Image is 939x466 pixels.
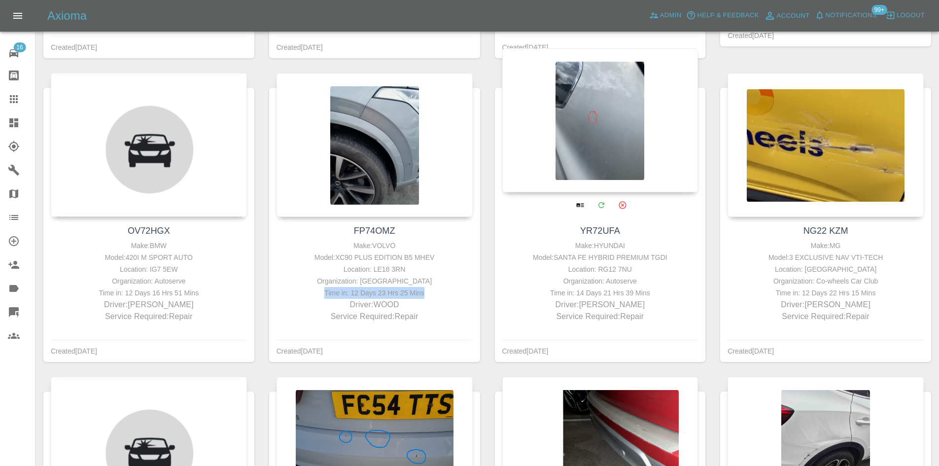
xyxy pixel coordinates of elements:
div: Make: HYUNDAI [505,240,696,251]
button: Archive [612,195,632,215]
p: Service Required: Repair [505,311,696,323]
span: Help & Feedback [697,10,759,21]
div: Make: MG [730,240,921,251]
div: Created [DATE] [51,41,97,53]
a: Modify [591,195,611,215]
button: Notifications [812,8,879,23]
div: Organization: Co-wheels Car Club [730,275,921,287]
div: Created [DATE] [728,30,774,41]
span: 99+ [871,5,887,15]
div: Created [DATE] [277,345,323,357]
div: Created [DATE] [277,41,323,53]
div: Model: XC90 PLUS EDITION B5 MHEV [279,251,470,263]
div: Location: RG12 7NU [505,263,696,275]
div: Created [DATE] [502,41,549,53]
div: Created [DATE] [728,345,774,357]
div: Location: [GEOGRAPHIC_DATA] [730,263,921,275]
div: Time in: 14 Days 21 Hrs 39 Mins [505,287,696,299]
div: Created [DATE] [502,345,549,357]
div: Make: BMW [53,240,244,251]
div: Organization: [GEOGRAPHIC_DATA] [279,275,470,287]
p: Driver: [PERSON_NAME] [505,299,696,311]
div: Location: LE18 3RN [279,263,470,275]
div: Organization: Autoserve [53,275,244,287]
a: View [570,195,590,215]
div: Time in: 12 Days 22 Hrs 15 Mins [730,287,921,299]
div: Model: SANTA FE HYBRID PREMIUM TGDI [505,251,696,263]
div: Organization: Autoserve [505,275,696,287]
div: Location: IG7 5EW [53,263,244,275]
a: NG22 KZM [803,226,848,236]
span: 16 [13,42,26,52]
div: Time in: 12 Days 23 Hrs 25 Mins [279,287,470,299]
div: Created [DATE] [51,345,97,357]
a: OV72HGX [128,226,170,236]
div: Model: 420I M SPORT AUTO [53,251,244,263]
div: Time in: 12 Days 16 Hrs 51 Mins [53,287,244,299]
span: Admin [660,10,682,21]
a: FP74OMZ [354,226,395,236]
div: Make: VOLVO [279,240,470,251]
button: Logout [883,8,927,23]
span: Account [777,10,810,22]
p: Driver: [PERSON_NAME] [53,299,244,311]
p: Service Required: Repair [279,311,470,323]
p: Driver: WOOD [279,299,470,311]
p: Service Required: Repair [53,311,244,323]
a: Account [762,8,812,24]
span: Logout [897,10,925,21]
p: Driver: [PERSON_NAME] [730,299,921,311]
a: Admin [647,8,684,23]
h5: Axioma [47,8,87,24]
button: Open drawer [6,4,30,28]
div: Model: 3 EXCLUSIVE NAV VTI-TECH [730,251,921,263]
a: YR72UFA [580,226,620,236]
span: Notifications [826,10,877,21]
p: Service Required: Repair [730,311,921,323]
button: Help & Feedback [684,8,761,23]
